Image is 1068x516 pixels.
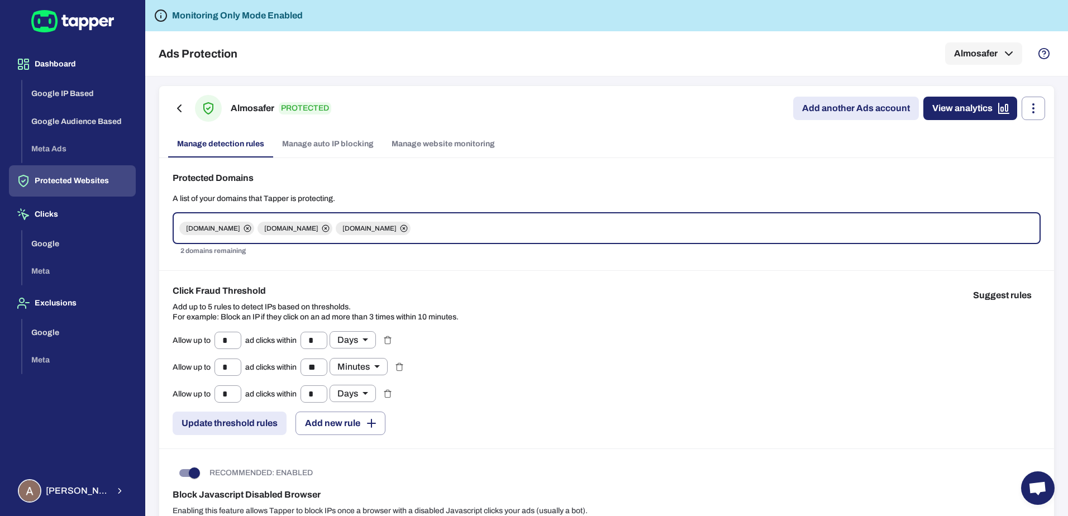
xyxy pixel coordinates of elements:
div: [DOMAIN_NAME] [179,222,254,235]
button: Clicks [9,199,136,230]
a: Google Audience Based [22,116,136,125]
button: Exclusions [9,288,136,319]
a: Exclusions [9,298,136,307]
h6: Monitoring Only Mode Enabled [172,9,303,22]
img: Ahmed Sobih [19,480,40,501]
button: Suggest rules [964,284,1041,307]
a: Clicks [9,209,136,218]
span: [DOMAIN_NAME] [179,224,247,233]
p: Enabling this feature allows Tapper to block IPs once a browser with a disabled Javascript clicks... [173,506,1041,516]
h6: Block Javascript Disabled Browser [173,488,1041,501]
a: Google IP Based [22,88,136,98]
p: Add up to 5 rules to detect IPs based on thresholds. For example: Block an IP if they click on an... [173,302,459,322]
button: Google [22,319,136,347]
a: Manage detection rules [168,131,273,157]
div: Allow up to ad clicks within [173,331,376,349]
h6: Almosafer [231,102,274,115]
h6: Click Fraud Threshold [173,284,459,298]
span: [DOMAIN_NAME] [258,224,325,233]
a: Manage website monitoring [383,131,504,157]
div: [DOMAIN_NAME] [258,222,332,235]
h6: Protected Domains [173,171,1041,185]
button: Google Audience Based [22,108,136,136]
p: 2 domains remaining [180,246,1033,257]
button: Almosafer [945,42,1022,65]
h5: Ads Protection [159,47,237,60]
p: RECOMMENDED: ENABLED [209,468,313,478]
div: Allow up to ad clicks within [173,385,376,403]
button: Ahmed Sobih[PERSON_NAME] Sobih [9,475,136,507]
a: Open chat [1021,471,1055,505]
button: Update threshold rules [173,412,287,435]
div: Days [330,385,376,402]
div: Minutes [330,358,388,375]
button: Protected Websites [9,165,136,197]
p: A list of your domains that Tapper is protecting. [173,194,1041,204]
a: Protected Websites [9,175,136,185]
span: [DOMAIN_NAME] [336,224,403,233]
a: Google [22,238,136,247]
a: Dashboard [9,59,136,68]
button: Dashboard [9,49,136,80]
p: PROTECTED [279,102,331,114]
a: Google [22,327,136,336]
button: Google IP Based [22,80,136,108]
a: Add another Ads account [793,97,919,120]
button: Google [22,230,136,258]
span: [PERSON_NAME] Sobih [46,485,108,496]
button: Add new rule [295,412,385,435]
a: Manage auto IP blocking [273,131,383,157]
div: Allow up to ad clicks within [173,358,388,376]
svg: Tapper is not blocking any fraudulent activity for this domain [154,9,168,22]
a: View analytics [923,97,1017,120]
div: Days [330,331,376,348]
div: [DOMAIN_NAME] [336,222,411,235]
